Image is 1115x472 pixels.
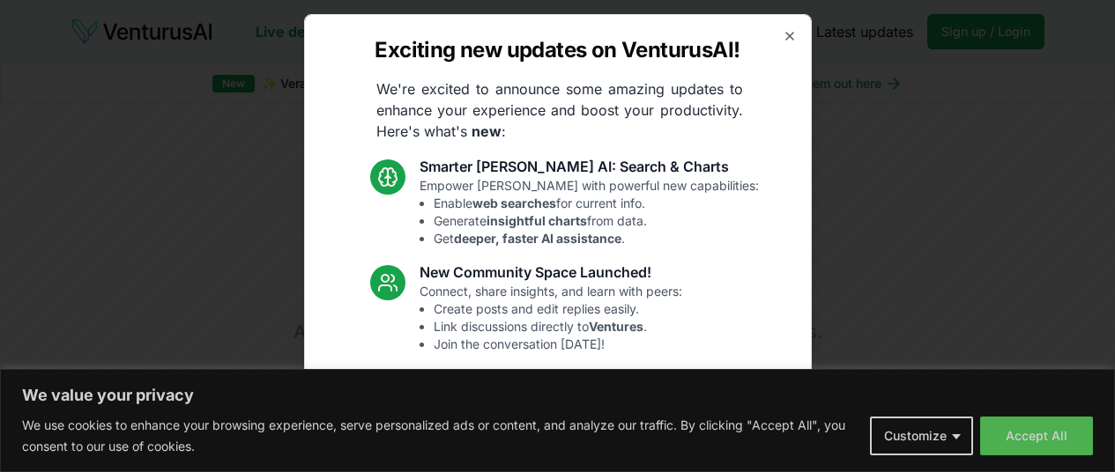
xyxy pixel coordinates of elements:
[472,122,502,140] strong: new
[420,283,682,353] p: Connect, share insights, and learn with peers:
[434,318,682,336] li: Link discussions directly to .
[476,424,598,439] strong: latest industry news
[434,441,704,459] li: See topics.
[434,195,759,212] li: Enable for current info.
[375,36,740,64] h2: Exciting new updates on VenturusAI!
[487,213,587,228] strong: insightful charts
[420,177,759,247] p: Empower [PERSON_NAME] with powerful new capabilities:
[420,156,759,177] h3: Smarter [PERSON_NAME] AI: Search & Charts
[472,195,556,210] strong: web searches
[434,424,704,441] li: Access articles.
[434,406,704,424] li: Standardized analysis .
[434,230,759,247] li: Get .
[434,300,682,318] li: Create posts and edit replies easily.
[362,78,757,142] p: We're excited to announce some amazing updates to enhance your experience and boost your producti...
[589,319,643,334] strong: Ventures
[420,388,704,459] p: Enjoy a more streamlined, connected experience:
[434,212,759,230] li: Generate from data.
[434,336,682,353] li: Join the conversation [DATE]!
[420,367,704,388] h3: Dashboard Latest News & Socials
[561,407,644,422] strong: introductions
[456,442,598,457] strong: trending relevant social
[454,231,621,246] strong: deeper, faster AI assistance
[420,262,682,283] h3: New Community Space Launched!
